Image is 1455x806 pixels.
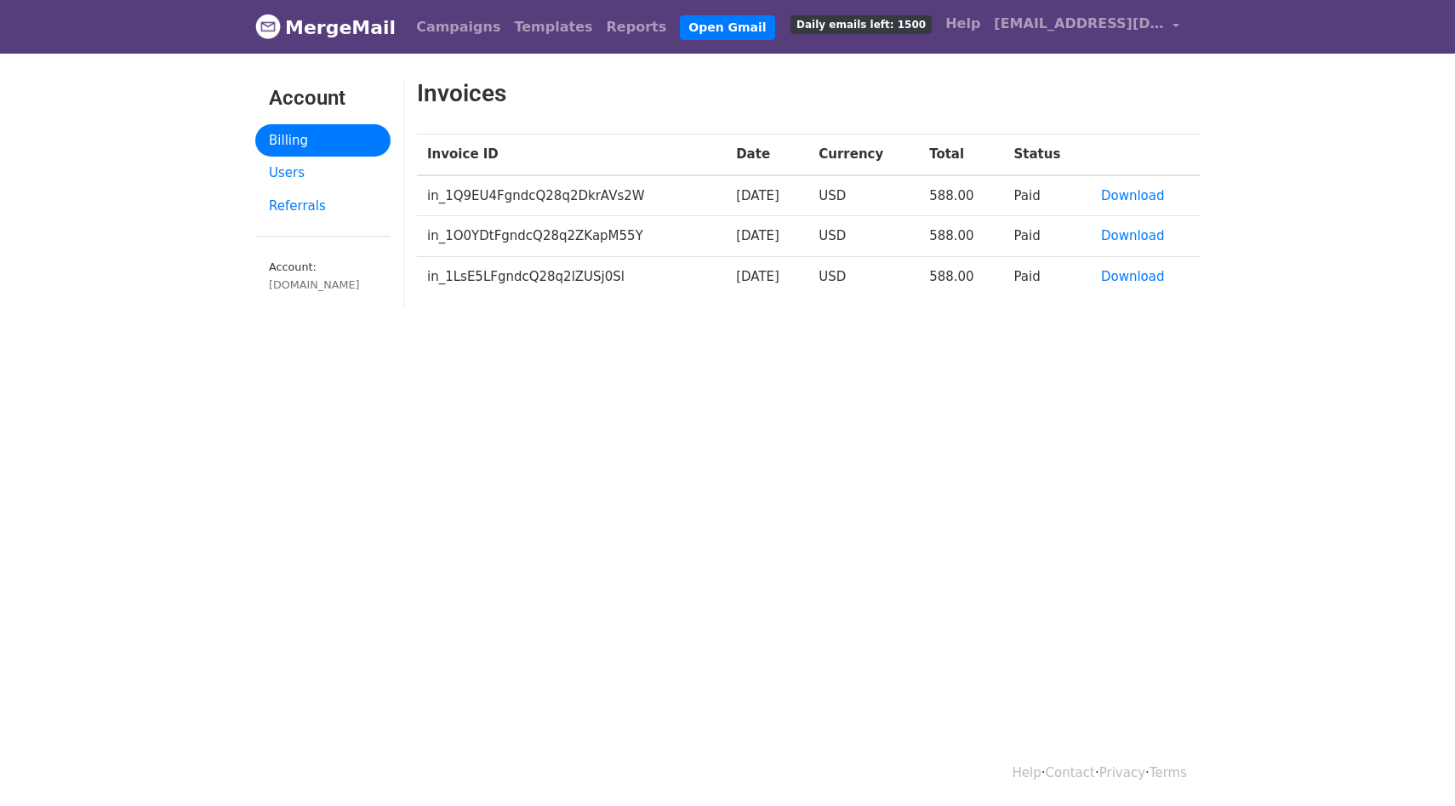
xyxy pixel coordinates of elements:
td: USD [808,216,919,257]
th: Total [919,134,1003,175]
a: Templates [507,10,599,44]
td: in_1O0YDtFgndcQ28q2ZKapM55Y [417,216,726,257]
th: Invoice ID [417,134,726,175]
a: Referrals [255,190,391,223]
td: 588.00 [919,175,1003,216]
a: Open Gmail [680,15,774,40]
a: Help [1013,765,1041,780]
a: Help [939,7,987,41]
a: Download [1101,269,1165,284]
h3: Account [269,86,377,111]
a: Reports [600,10,674,44]
th: Date [726,134,808,175]
td: 588.00 [919,256,1003,296]
td: [DATE] [726,256,808,296]
a: Privacy [1099,765,1145,780]
img: MergeMail logo [255,14,281,39]
a: Daily emails left: 1500 [784,7,939,41]
th: Status [1004,134,1091,175]
td: 588.00 [919,216,1003,257]
a: Users [255,157,391,190]
div: [DOMAIN_NAME] [269,277,377,293]
td: in_1Q9EU4FgndcQ28q2DkrAVs2W [417,175,726,216]
a: Billing [255,124,391,157]
a: Contact [1046,765,1095,780]
a: MergeMail [255,9,396,45]
a: Terms [1150,765,1187,780]
a: Download [1101,188,1165,203]
small: Account: [269,260,377,293]
th: Currency [808,134,919,175]
span: Daily emails left: 1500 [790,15,932,34]
td: Paid [1004,256,1091,296]
a: Campaigns [409,10,507,44]
h2: Invoices [417,79,1065,108]
td: USD [808,175,919,216]
td: [DATE] [726,175,808,216]
td: USD [808,256,919,296]
a: Download [1101,228,1165,243]
td: in_1LsE5LFgndcQ28q2lZUSj0Sl [417,256,726,296]
td: [DATE] [726,216,808,257]
td: Paid [1004,175,1091,216]
span: [EMAIL_ADDRESS][DOMAIN_NAME] [994,14,1164,34]
td: Paid [1004,216,1091,257]
a: [EMAIL_ADDRESS][DOMAIN_NAME] [987,7,1186,47]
